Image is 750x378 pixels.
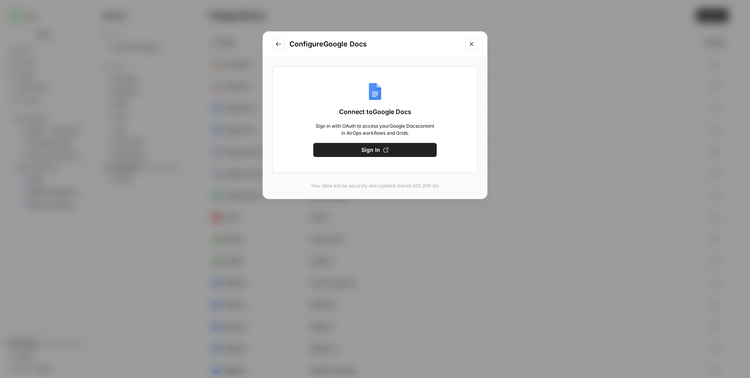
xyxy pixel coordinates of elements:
p: Your data will be securely encrypted & stored AES 256-bit. [272,182,478,189]
img: Google Docs [366,82,384,101]
span: Connect to Google Docs [339,107,411,116]
button: Sign In [313,143,437,157]
button: Close modal [465,38,478,50]
button: Go to previous step [272,38,285,50]
span: Sign in with OAuth to access your Google Docs content in AirOps workflows and Grids. [313,123,437,137]
h2: Configure Google Docs [289,39,461,50]
span: Sign In [361,146,380,154]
